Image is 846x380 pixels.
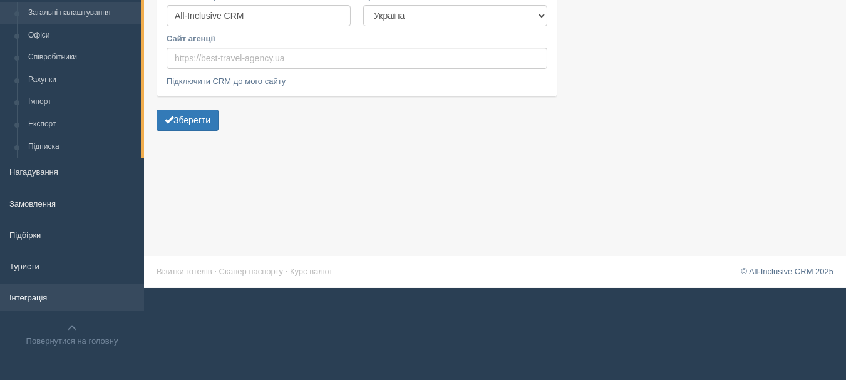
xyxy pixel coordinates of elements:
[23,24,141,47] a: Офіси
[23,69,141,91] a: Рахунки
[23,91,141,113] a: Імпорт
[290,267,333,276] a: Курс валют
[741,267,833,276] a: © All-Inclusive CRM 2025
[167,33,547,44] label: Сайт агенції
[286,267,288,276] span: ·
[219,267,283,276] a: Сканер паспорту
[167,76,286,86] a: Підключити CRM до мого сайту
[23,113,141,136] a: Експорт
[23,2,141,24] a: Загальні налаштування
[157,110,219,131] button: Зберегти
[157,267,212,276] a: Візитки готелів
[214,267,217,276] span: ·
[167,48,547,69] input: https://best-travel-agency.ua
[23,136,141,158] a: Підписка
[23,46,141,69] a: Співробітники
